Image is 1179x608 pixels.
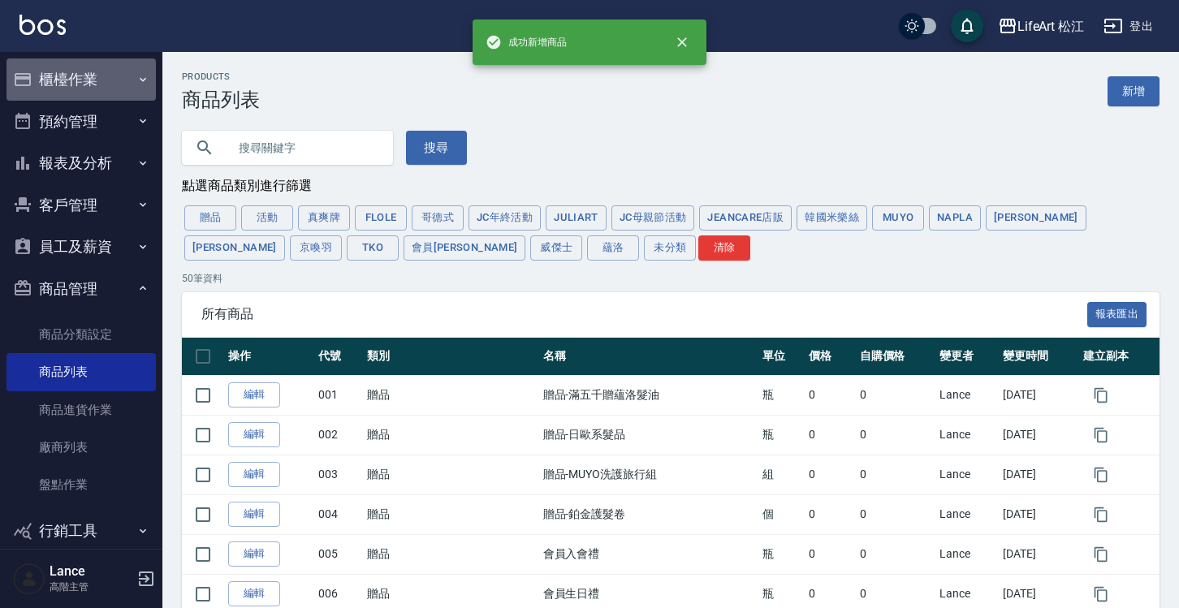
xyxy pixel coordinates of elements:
td: [DATE] [999,415,1079,455]
th: 價格 [805,338,856,376]
button: 會員[PERSON_NAME] [404,235,526,261]
button: 登出 [1097,11,1160,41]
a: 盤點作業 [6,466,156,503]
input: 搜尋關鍵字 [227,126,380,170]
td: 0 [856,455,936,494]
th: 變更時間 [999,338,1079,376]
td: 贈品-MUYO洗護旅行組 [539,455,758,494]
a: 編輯 [228,502,280,527]
td: 001 [314,375,363,415]
div: 點選商品類別進行篩選 [182,178,1160,195]
td: 瓶 [758,375,805,415]
td: [DATE] [999,494,1079,534]
button: JC年終活動 [469,205,541,231]
td: 贈品-滿五千贈蘊洛髮油 [539,375,758,415]
td: Lance [935,415,999,455]
td: [DATE] [999,375,1079,415]
button: JeanCare店販 [699,205,792,231]
button: [PERSON_NAME] [184,235,285,261]
th: 變更者 [935,338,999,376]
button: save [951,10,983,42]
th: 操作 [224,338,314,376]
td: 會員入會禮 [539,534,758,574]
button: Tko [347,235,399,261]
td: 贈品 [363,455,539,494]
button: 蘊洛 [587,235,639,261]
h3: 商品列表 [182,88,260,111]
td: 004 [314,494,363,534]
button: LifeArt 松江 [991,10,1091,43]
td: Lance [935,455,999,494]
button: [PERSON_NAME] [986,205,1086,231]
td: 贈品-日歐系髮品 [539,415,758,455]
a: 編輯 [228,462,280,487]
button: 報表及分析 [6,142,156,184]
button: JuliArt [546,205,607,231]
td: 0 [856,375,936,415]
a: 編輯 [228,422,280,447]
td: 組 [758,455,805,494]
td: Lance [935,375,999,415]
button: 客戶管理 [6,184,156,226]
h5: Lance [50,563,132,580]
td: 0 [805,534,856,574]
a: 編輯 [228,581,280,606]
td: 0 [856,494,936,534]
img: Logo [19,15,66,35]
button: 報表匯出 [1087,302,1147,327]
td: [DATE] [999,455,1079,494]
button: 真爽牌 [298,205,350,231]
td: 0 [805,415,856,455]
button: 贈品 [184,205,236,231]
td: 0 [805,494,856,534]
td: Lance [935,534,999,574]
button: 京喚羽 [290,235,342,261]
button: 韓國米樂絲 [797,205,867,231]
td: 0 [856,415,936,455]
td: [DATE] [999,534,1079,574]
th: 自購價格 [856,338,936,376]
button: 威傑士 [530,235,582,261]
th: 建立副本 [1079,338,1160,376]
td: 個 [758,494,805,534]
td: 005 [314,534,363,574]
td: Lance [935,494,999,534]
a: 商品列表 [6,353,156,390]
a: 商品分類設定 [6,316,156,353]
td: 贈品 [363,494,539,534]
button: MUYO [872,205,924,231]
th: 類別 [363,338,539,376]
span: 成功新增商品 [486,34,567,50]
th: 代號 [314,338,363,376]
img: Person [13,563,45,595]
button: Napla [929,205,981,231]
td: 0 [856,534,936,574]
button: 未分類 [644,235,696,261]
button: 哥德式 [412,205,464,231]
button: JC母親節活動 [611,205,695,231]
td: 瓶 [758,534,805,574]
p: 50 筆資料 [182,271,1160,286]
h2: Products [182,71,260,82]
span: 所有商品 [201,306,1087,322]
td: 贈品 [363,415,539,455]
button: close [664,24,700,60]
div: LifeArt 松江 [1017,16,1085,37]
a: 編輯 [228,382,280,407]
button: 行銷工具 [6,510,156,552]
a: 編輯 [228,541,280,567]
td: 瓶 [758,415,805,455]
p: 高階主管 [50,580,132,594]
td: 贈品 [363,375,539,415]
a: 廠商列表 [6,429,156,466]
td: 0 [805,455,856,494]
button: 清除 [698,235,750,261]
th: 單位 [758,338,805,376]
button: 活動 [241,205,293,231]
button: 預約管理 [6,101,156,143]
button: 商品管理 [6,268,156,310]
a: 新增 [1108,76,1160,106]
th: 名稱 [539,338,758,376]
button: 櫃檯作業 [6,58,156,101]
td: 贈品-鉑金護髮卷 [539,494,758,534]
